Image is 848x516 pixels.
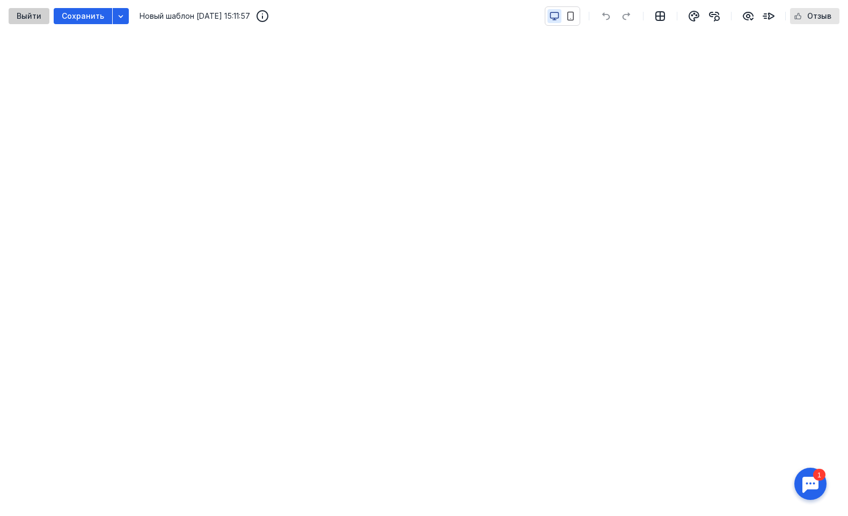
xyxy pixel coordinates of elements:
[24,6,36,18] div: 1
[140,11,250,21] span: Новый шаблон [DATE] 15:11:57
[17,12,41,21] span: Выйти
[790,8,839,24] button: Отзыв
[62,12,104,21] span: Сохранить
[9,8,49,24] button: Выйти
[54,8,112,24] button: Сохранить
[807,12,831,21] span: Отзыв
